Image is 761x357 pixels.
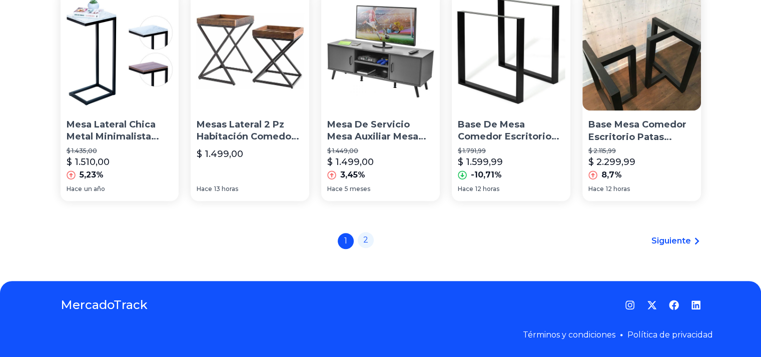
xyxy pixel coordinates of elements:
p: $ 2.115,99 [588,147,695,155]
p: $ 1.499,00 [197,147,243,161]
p: 5,23% [80,169,104,181]
a: Términos y condiciones [523,330,615,339]
a: Twitter [647,300,657,310]
span: Hace [67,185,82,193]
a: Instagram [625,300,635,310]
p: $ 1.791,99 [458,147,564,155]
p: $ 1.510,00 [67,155,110,169]
p: Base Mesa Comedor Escritorio Patas Laterales 70x70 Acero [588,118,695,143]
p: Mesas Lateral 2 Pz Habitación Comedor Sala Baño Recibidor [197,118,303,143]
p: $ 1.499,00 [327,155,374,169]
a: Facebook [669,300,679,310]
a: Política de privacidad [627,330,713,339]
p: $ 1.599,99 [458,155,503,169]
a: LinkedIn [691,300,701,310]
a: MercadoTrack [61,297,148,313]
p: -10,71% [471,169,502,181]
span: 12 horas [475,185,499,193]
span: Hace [588,185,604,193]
p: $ 1.449,00 [327,147,434,155]
a: 2 [358,232,374,248]
p: Mesa Lateral Chica Metal Minimalista Moderna [GEOGRAPHIC_DATA] [67,118,173,143]
span: Hace [327,185,343,193]
p: 3,45% [340,169,365,181]
span: Hace [458,185,473,193]
span: 12 horas [606,185,630,193]
p: 8,7% [601,169,622,181]
span: 13 horas [214,185,238,193]
span: 5 meses [345,185,370,193]
p: Mesa De Servicio Mesa Auxiliar Mesa Lateral Mesita De Noche [327,118,434,143]
p: $ 1.435,00 [67,147,173,155]
a: Siguiente [651,235,701,247]
span: Hace [197,185,212,193]
span: un año [84,185,105,193]
p: $ 2.299,99 [588,155,635,169]
span: Siguiente [651,235,691,247]
p: Base De Mesa Comedor Escritorio Patas Laterales 70x70 Acero [458,118,564,143]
